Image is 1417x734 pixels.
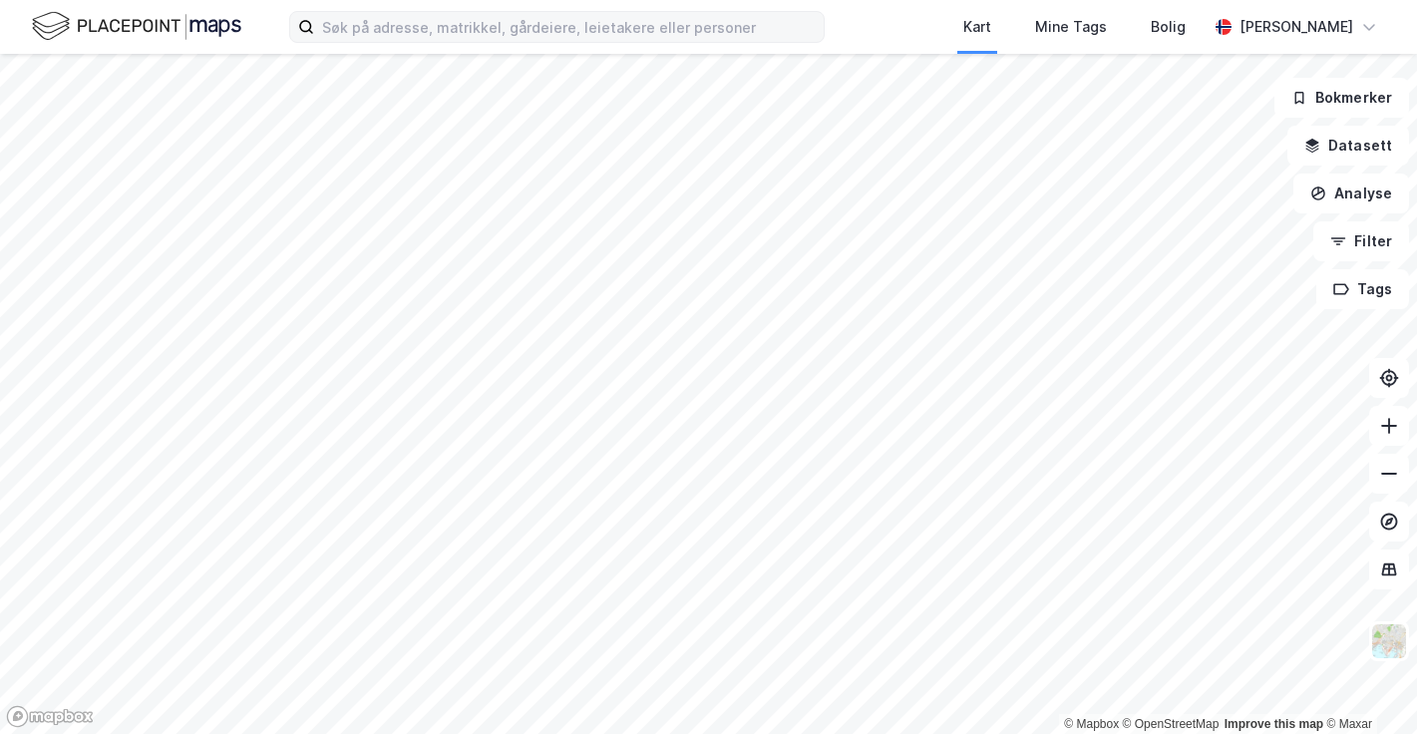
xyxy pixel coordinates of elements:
a: Mapbox [1064,717,1119,731]
a: Mapbox homepage [6,705,94,728]
button: Datasett [1287,126,1409,166]
div: [PERSON_NAME] [1240,15,1353,39]
input: Søk på adresse, matrikkel, gårdeiere, leietakere eller personer [314,12,824,42]
a: OpenStreetMap [1123,717,1220,731]
button: Tags [1316,269,1409,309]
button: Filter [1313,221,1409,261]
div: Kart [963,15,991,39]
button: Analyse [1293,174,1409,213]
iframe: Chat Widget [1317,638,1417,734]
div: Mine Tags [1035,15,1107,39]
img: logo.f888ab2527a4732fd821a326f86c7f29.svg [32,9,241,44]
a: Improve this map [1225,717,1323,731]
button: Bokmerker [1274,78,1409,118]
div: Bolig [1151,15,1186,39]
img: Z [1370,622,1408,660]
